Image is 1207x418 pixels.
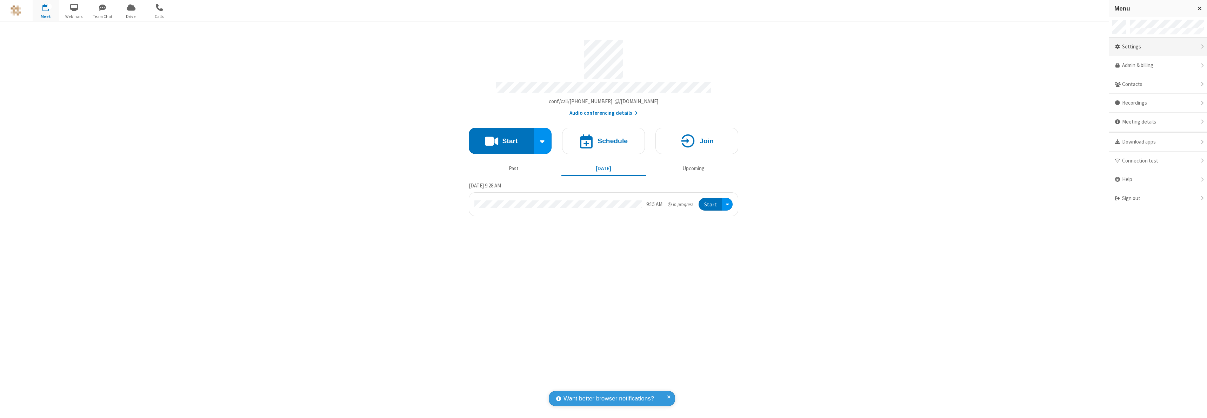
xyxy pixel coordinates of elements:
[564,394,654,403] span: Want better browser notifications?
[502,138,518,144] h4: Start
[1189,400,1202,413] iframe: Chat
[1109,75,1207,94] div: Contacts
[1114,5,1191,12] h3: Menu
[549,98,659,105] span: Copy my meeting room link
[33,13,59,20] span: Meet
[646,200,662,208] div: 9:15 AM
[1109,94,1207,113] div: Recordings
[1109,56,1207,75] a: Admin & billing
[598,138,628,144] h4: Schedule
[534,128,552,154] div: Start conference options
[89,13,116,20] span: Team Chat
[47,4,52,9] div: 1
[655,128,738,154] button: Join
[549,98,659,106] button: Copy my meeting room linkCopy my meeting room link
[1109,113,1207,132] div: Meeting details
[651,162,736,175] button: Upcoming
[562,128,645,154] button: Schedule
[722,198,733,211] div: Open menu
[472,162,556,175] button: Past
[1109,38,1207,57] div: Settings
[469,181,738,217] section: Today's Meetings
[118,13,144,20] span: Drive
[699,198,722,211] button: Start
[569,109,638,117] button: Audio conferencing details
[469,35,738,117] section: Account details
[469,128,534,154] button: Start
[11,5,21,16] img: QA Selenium DO NOT DELETE OR CHANGE
[146,13,173,20] span: Calls
[1109,152,1207,171] div: Connection test
[668,201,693,208] em: in progress
[561,162,646,175] button: [DATE]
[469,182,501,189] span: [DATE] 9:28 AM
[1109,170,1207,189] div: Help
[700,138,714,144] h4: Join
[61,13,87,20] span: Webinars
[1109,189,1207,208] div: Sign out
[1109,133,1207,152] div: Download apps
